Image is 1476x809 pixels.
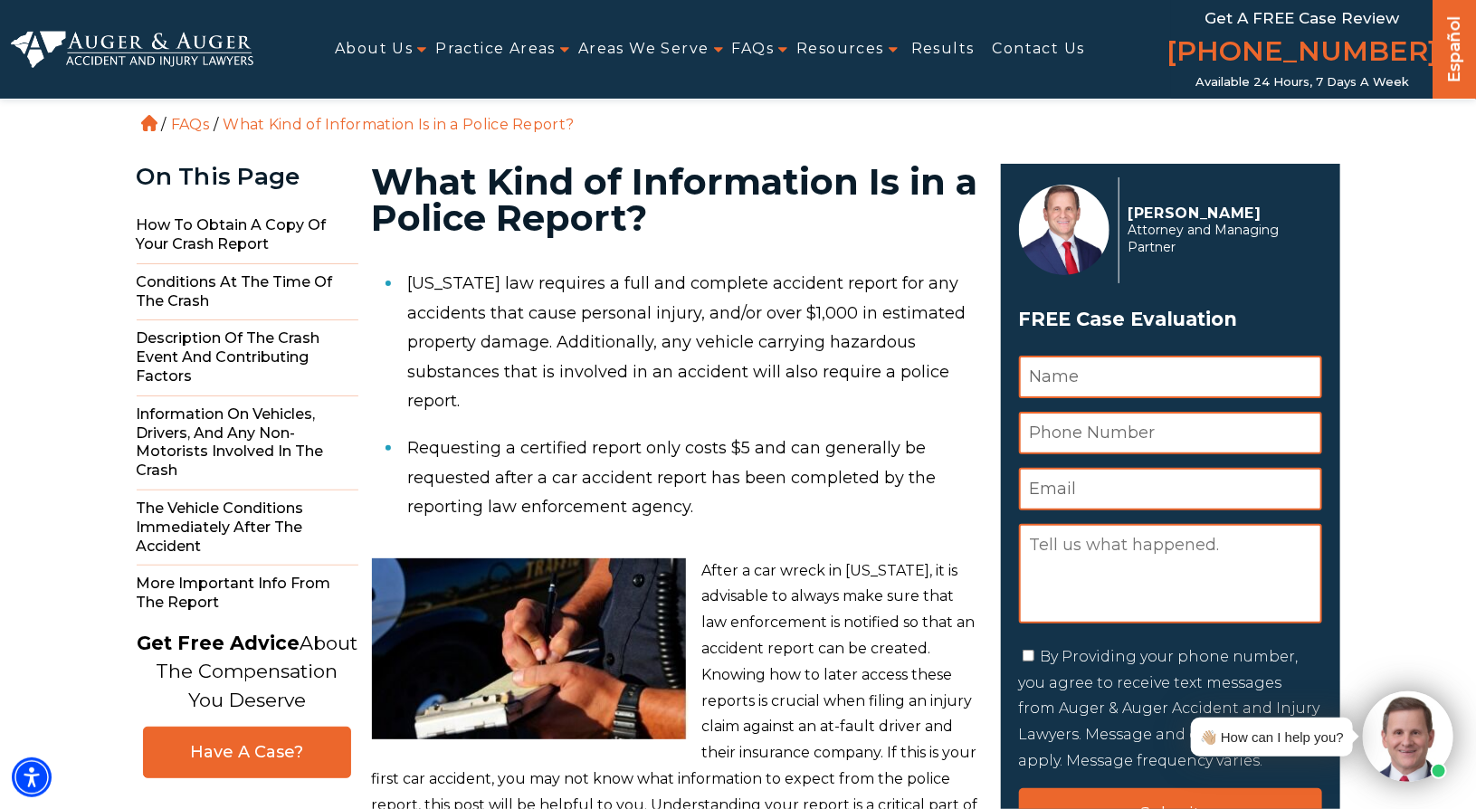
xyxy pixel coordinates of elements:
[137,632,300,654] strong: Get Free Advice
[435,29,556,70] a: Practice Areas
[1205,9,1400,27] span: Get a FREE Case Review
[141,115,157,131] a: Home
[408,424,979,530] li: Requesting a certified report only costs $5 and can generally be requested after a car accident r...
[1128,205,1312,222] p: [PERSON_NAME]
[143,727,351,778] a: Have A Case?
[1019,468,1322,510] input: Email
[137,164,358,190] div: On This Page
[1019,356,1322,398] input: Name
[137,264,358,321] span: Conditions at the Time of the Crash
[578,29,709,70] a: Areas We Serve
[911,29,975,70] a: Results
[1200,725,1344,749] div: 👋🏼 How can I help you?
[218,116,578,133] li: What Kind of Information Is in a Police Report?
[993,29,1085,70] a: Contact Us
[137,396,358,490] span: Information on Vehicles, Drivers, and Any Non-Motorists Involved in the Crash
[1167,32,1438,75] a: [PHONE_NUMBER]
[11,31,253,68] img: Auger & Auger Accident and Injury Lawyers Logo
[162,742,332,763] span: Have A Case?
[1019,648,1320,769] label: By Providing your phone number, you agree to receive text messages from Auger & Auger Accident an...
[408,260,979,424] li: [US_STATE] law requires a full and complete accident report for any accidents that cause personal...
[137,320,358,395] span: Description of the Crash Event and Contributing Factors
[1128,222,1312,256] span: Attorney and Managing Partner
[1019,412,1322,454] input: Phone Number
[137,207,358,264] span: How to Obtain a Copy of Your Crash Report
[12,757,52,797] div: Accessibility Menu
[171,116,209,133] a: FAQs
[137,566,358,622] span: More Important Info from The Report
[732,29,775,70] a: FAQs
[137,629,357,715] p: About The Compensation You Deserve
[1019,185,1109,275] img: Herbert Auger
[137,490,358,566] span: The Vehicle Conditions Immediately After the Accident
[372,558,689,739] img: police officer writing car accident crash report
[335,29,413,70] a: About Us
[372,164,979,236] h1: What Kind of Information Is in a Police Report?
[1195,75,1409,90] span: Available 24 Hours, 7 Days a Week
[796,29,884,70] a: Resources
[1363,691,1453,782] img: Intaker widget Avatar
[1019,302,1322,337] span: FREE Case Evaluation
